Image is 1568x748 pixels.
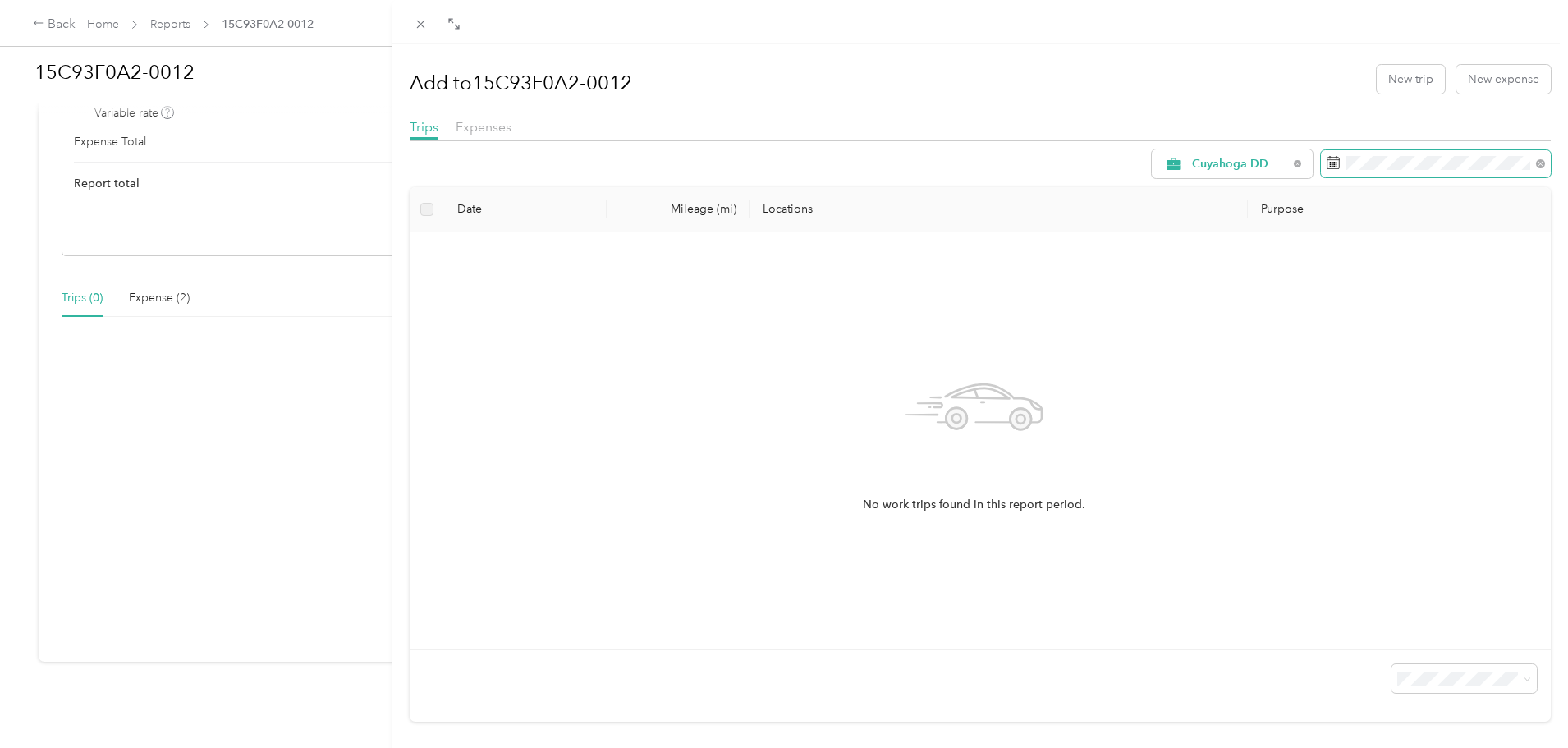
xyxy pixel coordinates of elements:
[410,119,438,135] span: Trips
[410,63,632,103] h1: Add to 15C93F0A2-0012
[1248,187,1551,232] th: Purpose
[1476,656,1568,748] iframe: Everlance-gr Chat Button Frame
[750,187,1248,232] th: Locations
[456,119,511,135] span: Expenses
[1192,158,1288,170] span: Cuyahoga DD
[1377,65,1445,94] button: New trip
[444,187,607,232] th: Date
[1456,65,1551,94] button: New expense
[863,496,1085,514] span: No work trips found in this report period.
[607,187,750,232] th: Mileage (mi)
